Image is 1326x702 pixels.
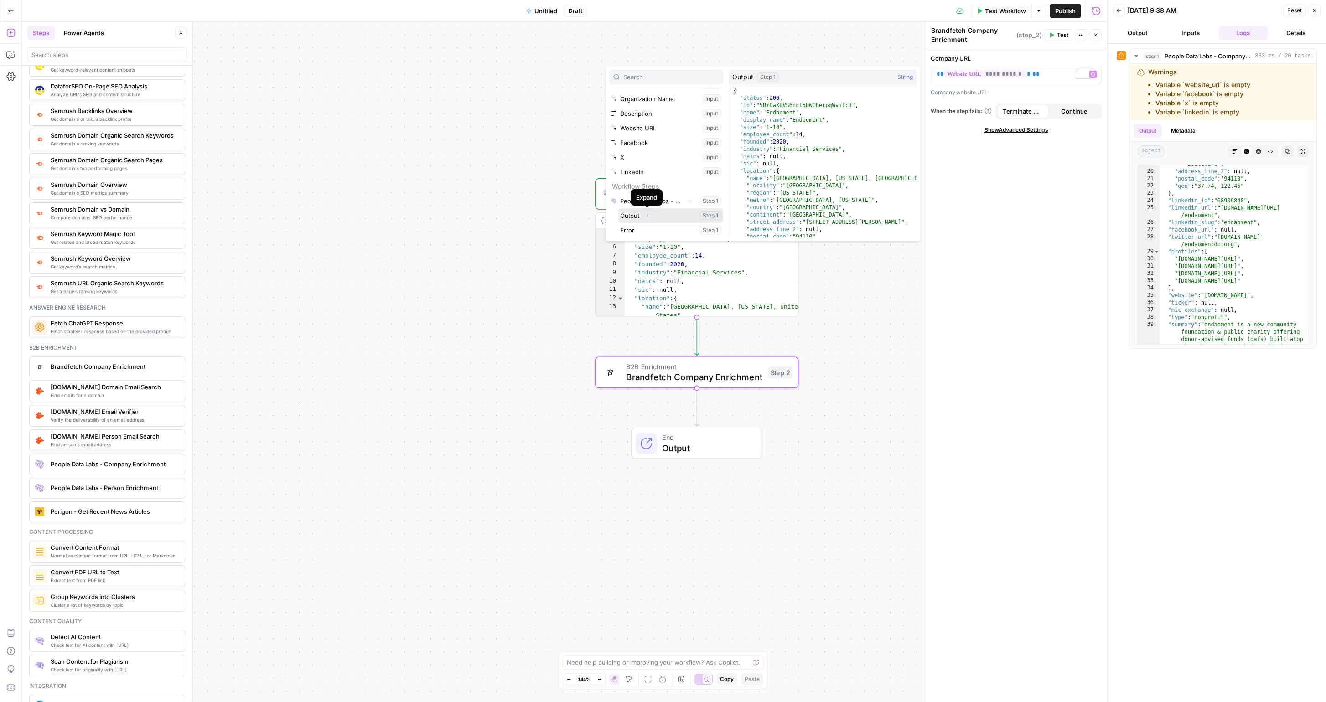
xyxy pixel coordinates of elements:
[51,106,177,115] span: Semrush Backlinks Overview
[1138,292,1160,299] div: 35
[51,577,177,584] span: Extract text from PDF link
[51,568,177,577] span: Convert PDF URL to Text
[51,279,177,288] span: Semrush URL Organic Search Keywords
[1138,248,1160,255] div: 29
[1138,270,1160,277] div: 32
[1155,108,1250,117] li: Variable `linkedin` is empty
[716,673,737,685] button: Copy
[1130,64,1316,348] div: 833 ms / 20 tasks
[51,165,177,172] span: Get domain's top performing pages
[1045,29,1072,41] button: Test
[618,223,723,237] button: Select variable Error
[695,317,699,356] g: Edge from step_1 to step_2
[1165,124,1201,138] button: Metadata
[768,366,793,378] div: Step 2
[609,92,723,106] button: Select variable Organization Name
[662,441,751,454] span: Output
[51,432,177,441] span: [DOMAIN_NAME] Person Email Search
[29,617,185,625] div: Content quality
[51,328,177,335] span: Fetch ChatGPT response based on the provided prompt
[596,286,624,294] div: 11
[1148,67,1250,117] div: Warnings
[595,107,798,139] div: WorkflowSet InputsInputs
[35,547,44,556] img: o3r9yhbrn24ooq0tey3lueqptmfj
[35,209,44,217] img: zn8kcn4lc16eab7ly04n2pykiy7x
[51,507,177,516] span: Perigon - Get Recent News Articles
[51,459,177,469] span: People Data Labs - Company Enrichment
[35,160,44,168] img: otu06fjiulrdwrqmbs7xihm55rg9
[609,165,723,179] button: Select variable LinkedIn
[31,50,183,59] input: Search steps
[609,150,723,165] button: Select variable X
[29,344,185,352] div: B2b enrichment
[931,66,1101,84] div: To enrich screen reader interactions, please activate Accessibility in Grammarly extension settings
[1138,219,1160,226] div: 26
[578,676,590,683] span: 144%
[35,507,44,516] img: jle3u2szsrfnwtkz0xrwrcblgop0
[1061,107,1088,116] span: Continue
[51,543,177,552] span: Convert Content Format
[51,288,177,295] span: Get a page’s ranking keywords
[1130,49,1316,63] button: 833 ms / 20 tasks
[51,115,177,123] span: Get domain's or URL's backlink profile
[51,319,177,328] span: Fetch ChatGPT Response
[35,460,44,469] img: lpaqdqy7dn0qih3o8499dt77wl9d
[745,675,760,683] span: Paste
[1138,233,1160,248] div: 28
[971,4,1031,18] button: Test Workflow
[1165,52,1252,61] span: People Data Labs - Company Enrichment
[984,126,1048,134] span: Show Advanced Settings
[35,596,44,605] img: 14hgftugzlhicq6oh3k7w4rc46c1
[757,72,779,82] div: Step 1
[51,91,177,98] span: Analyze URL's SEO and content structure
[35,233,44,243] img: 8a3tdog8tf0qdwwcclgyu02y995m
[569,7,582,15] span: Draft
[623,72,719,82] input: Search
[720,675,734,683] span: Copy
[596,268,624,277] div: 9
[51,140,177,147] span: Get domain's ranking keywords
[51,214,177,221] span: Compare domains' SEO performance
[604,187,617,201] img: lpaqdqy7dn0qih3o8499dt77wl9d
[1113,26,1162,40] button: Output
[1138,284,1160,292] div: 34
[1138,314,1160,321] div: 38
[521,4,563,18] button: Untitled
[596,277,624,286] div: 10
[51,441,177,448] span: Find person's email address
[1287,6,1302,15] span: Reset
[51,483,177,492] span: People Data Labs - Person Enrichment
[1154,248,1159,255] span: Toggle code folding, rows 29 through 34
[35,111,44,119] img: 3lyvnidk9veb5oecvmize2kaffdg
[35,661,44,670] img: g05n0ak81hcbx2skfcsf7zupj8nr
[1155,89,1250,98] li: Variable `facebook` is empty
[51,657,177,666] span: Scan Content for Plagiarism
[1138,190,1160,197] div: 23
[1138,277,1160,284] div: 33
[1155,98,1250,108] li: Variable `x` is empty
[35,362,44,372] img: d2drbpdw36vhgieguaa2mb4tee3c
[51,155,177,165] span: Semrush Domain Organic Search Pages
[609,135,723,150] button: Select variable Facebook
[51,82,177,91] span: DataforSEO On-Page SEO Analysis
[51,254,177,263] span: Semrush Keyword Overview
[1137,145,1165,157] span: object
[35,436,44,445] img: pda2t1ka3kbvydj0uf1ytxpc9563
[35,636,44,645] img: 0h7jksvol0o4df2od7a04ivbg1s0
[1138,299,1160,306] div: 36
[1138,263,1160,270] div: 31
[1144,52,1161,61] span: step_1
[1283,5,1306,16] button: Reset
[35,283,44,291] img: ey5lt04xp3nqzrimtu8q5fsyor3u
[51,131,177,140] span: Semrush Domain Organic Search Keywords
[51,66,177,73] span: Get keyword-relevant content snippets
[29,304,185,312] div: Answer engine research
[596,294,624,303] div: 12
[1016,31,1042,40] span: ( step_2 )
[1166,26,1215,40] button: Inputs
[609,121,723,135] button: Select variable Website URL
[1138,182,1160,190] div: 22
[51,592,177,601] span: Group Keywords into Clusters
[51,362,177,371] span: Brandfetch Company Enrichment
[51,189,177,196] span: Get domain's SEO metrics summary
